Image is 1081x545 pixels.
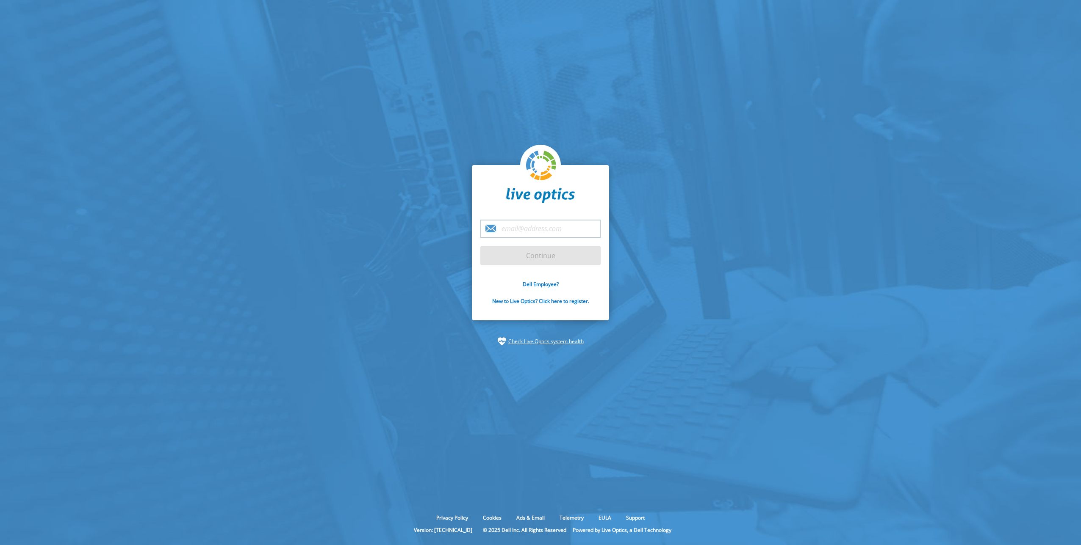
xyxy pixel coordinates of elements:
[620,514,651,521] a: Support
[508,337,584,346] a: Check Live Optics system health
[553,514,590,521] a: Telemetry
[592,514,618,521] a: EULA
[498,337,506,346] img: status-check-icon.svg
[430,514,474,521] a: Privacy Policy
[492,297,589,305] a: New to Live Optics? Click here to register.
[510,514,551,521] a: Ads & Email
[410,526,477,534] li: Version: [TECHNICAL_ID]
[506,188,575,203] img: liveoptics-word.svg
[523,281,559,288] a: Dell Employee?
[477,514,508,521] a: Cookies
[526,151,557,181] img: liveoptics-logo.svg
[479,526,571,534] li: © 2025 Dell Inc. All Rights Reserved
[480,220,601,238] input: email@address.com
[573,526,671,534] li: Powered by Live Optics, a Dell Technology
